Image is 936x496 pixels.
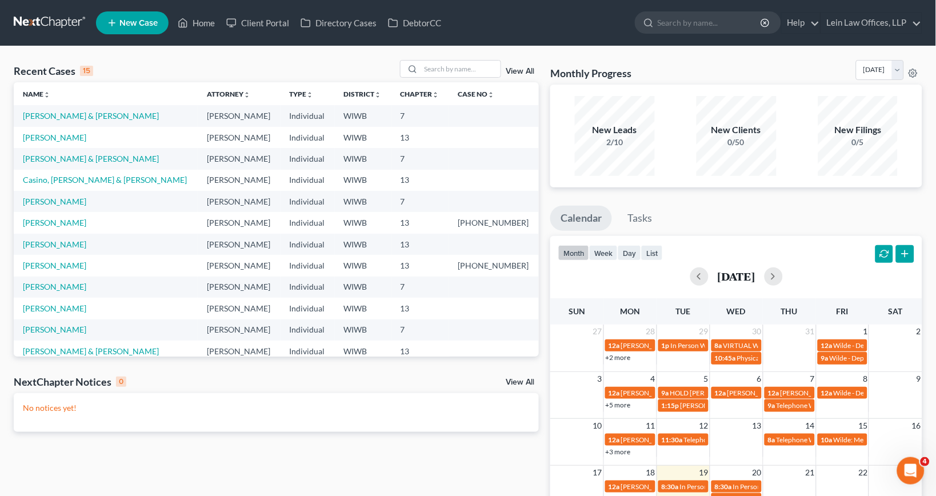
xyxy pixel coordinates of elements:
td: Individual [281,170,335,191]
span: 11:30a [662,435,683,444]
span: [PERSON_NAME] - ANS to 2nd Suit from Old Replic [621,341,774,350]
td: 13 [391,298,449,319]
td: 7 [391,148,449,169]
i: unfold_more [488,91,495,98]
a: +2 more [606,353,631,362]
span: 12a [715,389,726,397]
td: Individual [281,127,335,148]
td: Individual [281,105,335,126]
span: Sat [889,306,903,316]
a: [PERSON_NAME] [23,303,86,313]
div: New Leads [575,123,655,137]
a: [PERSON_NAME] [23,239,86,249]
span: Sun [569,306,585,316]
td: Individual [281,255,335,276]
span: 31 [805,325,816,338]
td: 13 [391,341,449,362]
a: Client Portal [221,13,295,33]
span: 29 [698,325,710,338]
td: [PERSON_NAME] [198,191,280,212]
td: [PHONE_NUMBER] [449,255,539,276]
td: Individual [281,234,335,255]
a: [PERSON_NAME] [23,197,86,206]
p: No notices yet! [23,402,530,414]
span: 12a [609,482,620,491]
span: [PERSON_NAME] - RESP due to Our Disc Req [621,389,756,397]
span: In Person WC Hearing - [PERSON_NAME] [PERSON_NAME] [733,482,913,491]
div: 0/50 [697,137,777,148]
span: 11 [645,419,657,433]
td: 13 [391,127,449,148]
i: unfold_more [243,91,250,98]
span: 12a [821,341,833,350]
td: 7 [391,105,449,126]
span: 1:15p [662,401,679,410]
span: Wilde - Depo of Corporate Rep [830,354,922,362]
span: 9 [915,372,922,386]
div: New Filings [818,123,898,137]
span: 9a [768,401,775,410]
h3: Monthly Progress [550,66,631,80]
a: [PERSON_NAME] [23,133,86,142]
td: WIWB [335,105,391,126]
button: week [589,245,618,261]
a: Chapterunfold_more [401,90,439,98]
td: [PERSON_NAME] [198,170,280,191]
span: 7 [809,372,816,386]
span: 12a [821,389,833,397]
a: Tasks [617,206,662,231]
button: day [618,245,641,261]
td: WIWB [335,341,391,362]
td: [PERSON_NAME] [198,212,280,233]
a: [PERSON_NAME] & [PERSON_NAME] [23,111,159,121]
i: unfold_more [375,91,382,98]
a: Typeunfold_more [290,90,314,98]
span: Fri [837,306,849,316]
span: 12a [609,389,620,397]
a: +3 more [606,447,631,456]
td: [PERSON_NAME] [198,234,280,255]
span: 6 [756,372,763,386]
span: Thu [781,306,798,316]
span: 8:30a [715,482,732,491]
td: [PERSON_NAME] [198,298,280,319]
h2: [DATE] [718,270,755,282]
span: New Case [119,19,158,27]
td: WIWB [335,212,391,233]
div: 0/5 [818,137,898,148]
i: unfold_more [307,91,314,98]
td: WIWB [335,298,391,319]
td: [PERSON_NAME] [198,255,280,276]
td: [PERSON_NAME] [198,127,280,148]
a: Case Nounfold_more [458,90,495,98]
div: 0 [116,377,126,387]
span: HOLD [PERSON_NAME] - Mediation [670,389,779,397]
span: 12a [609,341,620,350]
a: Directory Cases [295,13,382,33]
a: Home [172,13,221,33]
span: 4 [921,457,930,466]
span: 8 [862,372,869,386]
td: WIWB [335,234,391,255]
button: month [558,245,589,261]
span: Tue [676,306,691,316]
td: [PERSON_NAME] [198,277,280,298]
td: [PERSON_NAME] [198,148,280,169]
div: New Clients [697,123,777,137]
td: [PHONE_NUMBER] [449,212,539,233]
span: In Person WC Hearing - [PERSON_NAME] ALJ [PERSON_NAME] [680,482,871,491]
td: WIWB [335,148,391,169]
span: 9a [821,354,829,362]
a: Calendar [550,206,612,231]
td: 13 [391,255,449,276]
a: +5 more [606,401,631,409]
span: Wed [727,306,746,316]
span: 4 [650,372,657,386]
a: [PERSON_NAME] [23,282,86,291]
span: 18 [645,466,657,479]
a: [PERSON_NAME] [23,218,86,227]
td: WIWB [335,127,391,148]
span: Physical - Plaintiff - [737,354,793,362]
span: 22 [857,466,869,479]
span: 9a [662,389,669,397]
